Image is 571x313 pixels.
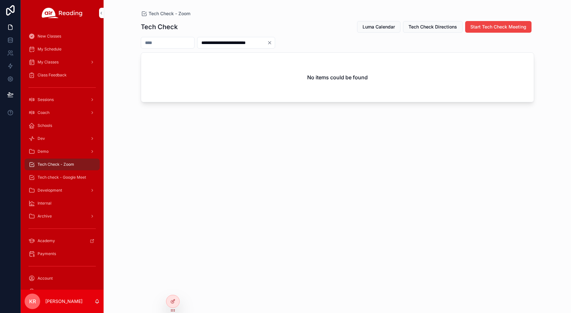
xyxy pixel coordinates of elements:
[307,73,368,81] h2: No items could be found
[141,10,190,17] a: Tech Check - Zoom
[25,210,100,222] a: Archive
[25,133,100,144] a: Dev
[38,47,62,52] span: My Schedule
[38,188,62,193] span: Development
[25,107,100,118] a: Coach
[38,214,52,219] span: Archive
[470,24,526,30] span: Start Tech Check Meeting
[25,273,100,284] a: Account
[25,248,100,260] a: Payments
[38,34,61,39] span: New Classes
[38,73,67,78] span: Class Feedback
[25,159,100,170] a: Tech Check - Zoom
[38,251,56,256] span: Payments
[42,8,83,18] img: App logo
[149,10,190,17] span: Tech Check - Zoom
[363,24,395,30] span: Luma Calendar
[38,276,53,281] span: Account
[38,136,45,141] span: Dev
[38,149,49,154] span: Demo
[25,235,100,247] a: Academy
[141,22,178,31] h1: Tech Check
[38,238,55,243] span: Academy
[25,30,100,42] a: New Classes
[409,24,457,30] span: Tech Check Directions
[25,172,100,183] a: Tech check - Google Meet
[25,43,100,55] a: My Schedule
[38,97,54,102] span: Sessions
[45,298,83,305] p: [PERSON_NAME]
[38,201,51,206] span: Internal
[21,26,104,290] div: scrollable content
[25,285,100,297] a: Substitute Applications
[25,56,100,68] a: My Classes
[38,123,52,128] span: Schools
[38,60,59,65] span: My Classes
[38,162,74,167] span: Tech Check - Zoom
[25,146,100,157] a: Demo
[29,297,36,305] span: KR
[267,40,275,45] button: Clear
[38,175,86,180] span: Tech check - Google Meet
[25,184,100,196] a: Development
[403,21,463,33] button: Tech Check Directions
[357,21,400,33] button: Luma Calendar
[25,197,100,209] a: Internal
[25,94,100,106] a: Sessions
[38,110,50,115] span: Coach
[25,69,100,81] a: Class Feedback
[25,120,100,131] a: Schools
[465,21,532,33] button: Start Tech Check Meeting
[38,289,79,294] span: Substitute Applications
